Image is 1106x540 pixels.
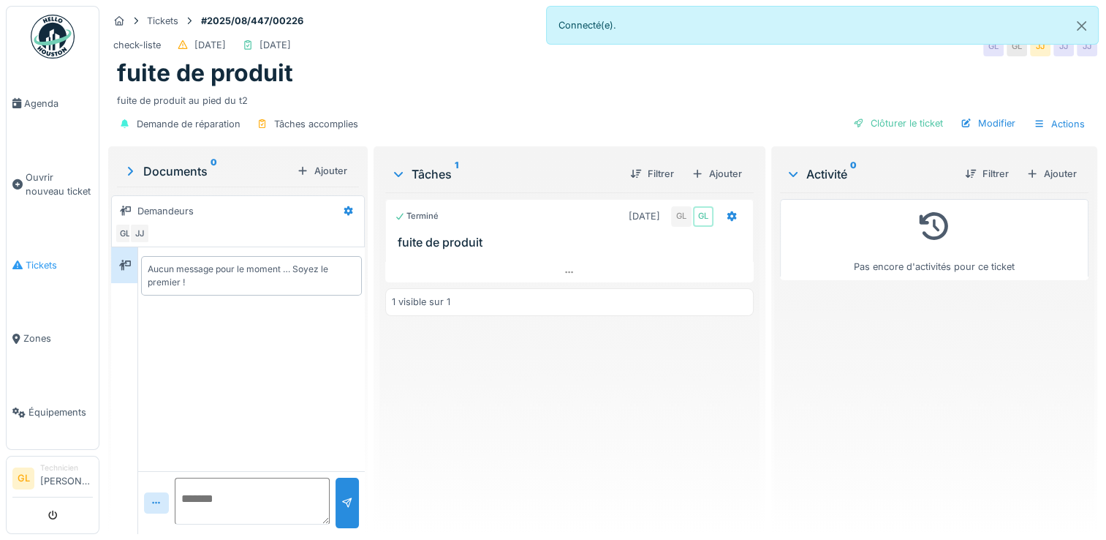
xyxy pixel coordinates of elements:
[629,209,660,223] div: [DATE]
[624,164,680,184] div: Filtrer
[850,165,857,183] sup: 0
[31,15,75,59] img: Badge_color-CXgf-gQk.svg
[1027,113,1091,135] div: Actions
[137,117,240,131] div: Demande de réparation
[123,162,291,180] div: Documents
[7,228,99,302] a: Tickets
[398,236,747,250] h3: fuite de produit
[147,14,178,28] div: Tickets
[786,165,953,183] div: Activité
[24,97,93,110] span: Agenda
[211,162,217,180] sup: 0
[1065,7,1098,45] button: Close
[274,117,358,131] div: Tâches accomplies
[7,375,99,449] a: Équipements
[1053,36,1074,56] div: JJ
[955,113,1021,133] div: Modifier
[195,14,309,28] strong: #2025/08/447/00226
[7,140,99,228] a: Ouvrir nouveau ticket
[129,223,150,244] div: JJ
[686,164,748,184] div: Ajouter
[395,210,439,222] div: Terminé
[1077,36,1097,56] div: JJ
[194,38,226,52] div: [DATE]
[40,462,93,494] li: [PERSON_NAME]
[959,164,1015,184] div: Filtrer
[26,170,93,198] span: Ouvrir nouveau ticket
[392,295,450,309] div: 1 visible sur 1
[148,263,355,289] div: Aucun message pour le moment … Soyez le premier !
[117,59,293,87] h1: fuite de produit
[12,468,34,490] li: GL
[671,206,692,227] div: GL
[291,161,353,181] div: Ajouter
[983,36,1004,56] div: GL
[546,6,1099,45] div: Connecté(e).
[23,331,93,345] span: Zones
[29,405,93,419] span: Équipements
[40,462,93,473] div: Technicien
[137,204,194,218] div: Demandeurs
[847,113,949,133] div: Clôturer le ticket
[115,223,135,244] div: GL
[7,302,99,376] a: Zones
[117,88,1088,108] div: fuite de produit au pied du t2
[1030,36,1050,56] div: JJ
[113,38,161,52] div: check-liste
[391,165,618,183] div: Tâches
[455,165,458,183] sup: 1
[260,38,291,52] div: [DATE]
[12,462,93,498] a: GL Technicien[PERSON_NAME]
[26,258,93,272] span: Tickets
[789,206,1079,274] div: Pas encore d'activités pour ce ticket
[693,206,713,227] div: GL
[1020,164,1083,184] div: Ajouter
[1007,36,1027,56] div: GL
[7,67,99,140] a: Agenda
